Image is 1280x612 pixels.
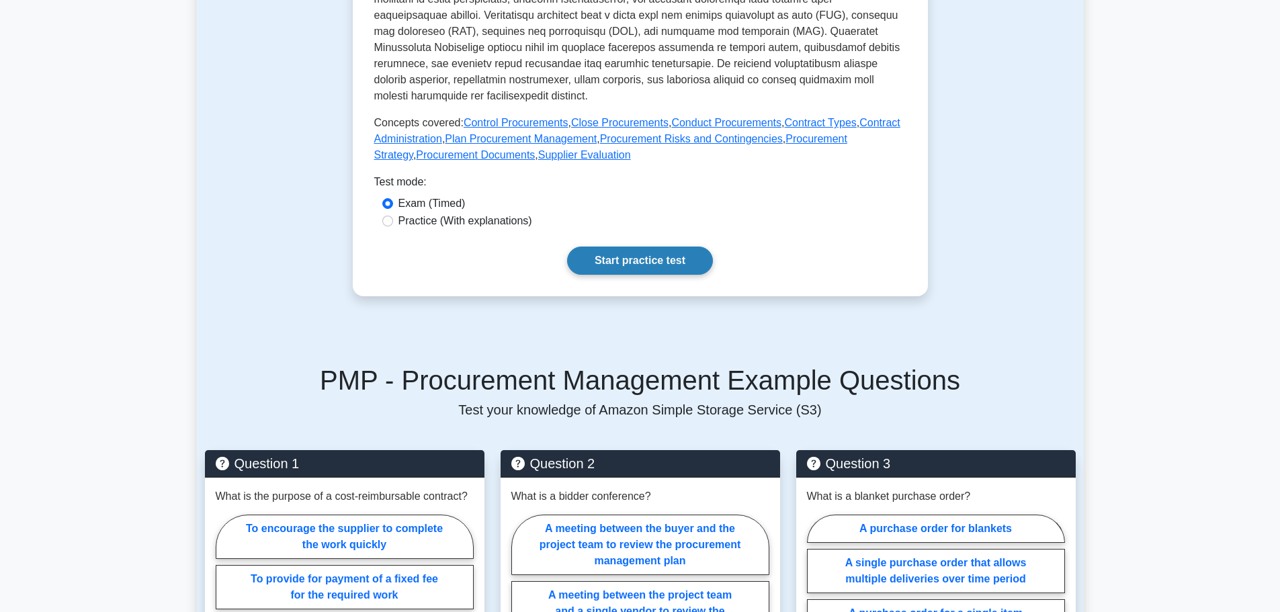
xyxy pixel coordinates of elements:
[205,364,1076,396] h5: PMP - Procurement Management Example Questions
[600,133,783,144] a: Procurement Risks and Contingencies
[464,117,568,128] a: Control Procurements
[374,115,906,163] p: Concepts covered: , , , , , , , , ,
[807,488,971,505] p: What is a blanket purchase order?
[807,455,1065,472] h5: Question 3
[511,515,769,575] label: A meeting between the buyer and the project team to review the procurement management plan
[671,117,781,128] a: Conduct Procurements
[216,565,474,609] label: To provide for payment of a fixed fee for the required work
[398,213,532,229] label: Practice (With explanations)
[567,247,713,275] a: Start practice test
[374,174,906,195] div: Test mode:
[784,117,856,128] a: Contract Types
[571,117,669,128] a: Close Procurements
[416,149,535,161] a: Procurement Documents
[511,488,651,505] p: What is a bidder conference?
[445,133,597,144] a: Plan Procurement Management
[807,549,1065,593] label: A single purchase order that allows multiple deliveries over time period
[807,515,1065,543] label: A purchase order for blankets
[538,149,631,161] a: Supplier Evaluation
[398,195,466,212] label: Exam (Timed)
[205,402,1076,418] p: Test your knowledge of Amazon Simple Storage Service (S3)
[216,515,474,559] label: To encourage the supplier to complete the work quickly
[216,488,468,505] p: What is the purpose of a cost-reimbursable contract?
[511,455,769,472] h5: Question 2
[216,455,474,472] h5: Question 1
